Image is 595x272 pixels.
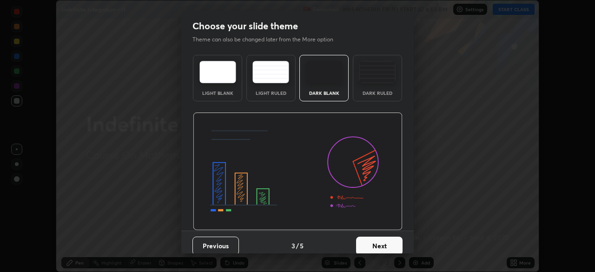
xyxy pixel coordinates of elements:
div: Dark Ruled [359,91,396,95]
h4: / [296,241,299,251]
button: Previous [192,237,239,255]
img: darkThemeBanner.d06ce4a2.svg [193,113,403,231]
h4: 3 [291,241,295,251]
img: lightTheme.e5ed3b09.svg [199,61,236,83]
h2: Choose your slide theme [192,20,298,32]
h4: 5 [300,241,304,251]
div: Light Ruled [252,91,290,95]
img: lightRuledTheme.5fabf969.svg [252,61,289,83]
div: Light Blank [199,91,236,95]
div: Dark Blank [305,91,343,95]
img: darkTheme.f0cc69e5.svg [306,61,343,83]
button: Next [356,237,403,255]
p: Theme can also be changed later from the More option [192,35,343,44]
img: darkRuledTheme.de295e13.svg [359,61,396,83]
